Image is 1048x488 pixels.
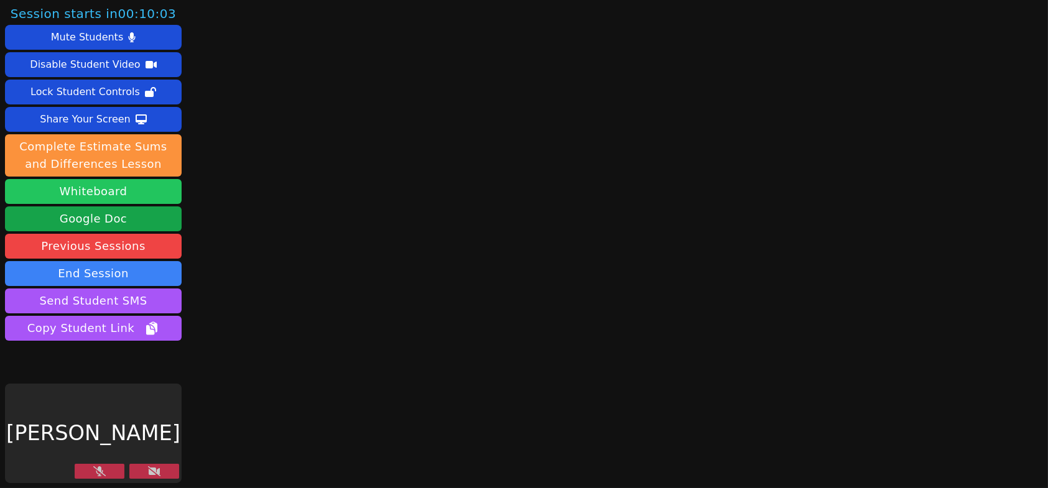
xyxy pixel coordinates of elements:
span: Session starts in [11,5,177,22]
a: Previous Sessions [5,234,182,259]
button: Mute Students [5,25,182,50]
button: Whiteboard [5,179,182,204]
div: Share Your Screen [40,109,131,129]
a: Google Doc [5,206,182,231]
button: End Session [5,261,182,286]
button: Complete Estimate Sums and Differences Lesson [5,134,182,177]
time: 00:10:03 [118,6,176,21]
div: Disable Student Video [30,55,140,75]
button: Share Your Screen [5,107,182,132]
div: [PERSON_NAME] [5,384,182,483]
button: Send Student SMS [5,288,182,313]
div: Lock Student Controls [30,82,140,102]
div: Mute Students [51,27,123,47]
button: Copy Student Link [5,316,182,341]
button: Disable Student Video [5,52,182,77]
button: Lock Student Controls [5,80,182,104]
span: Copy Student Link [27,320,159,337]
